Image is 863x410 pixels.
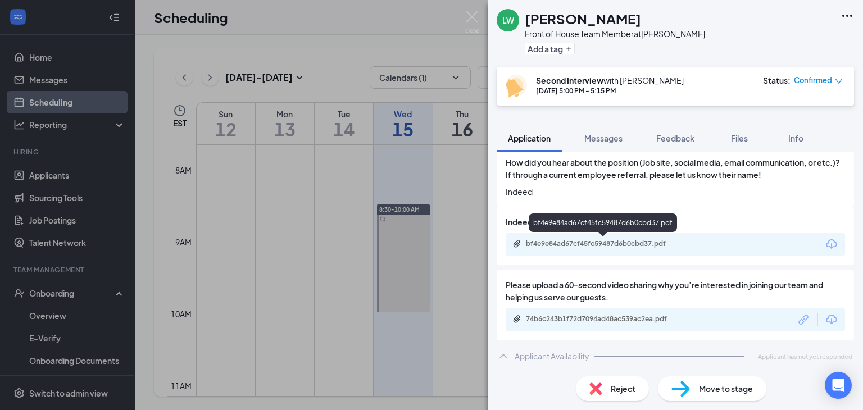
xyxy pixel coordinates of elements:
[506,279,845,303] span: Please upload a 60-second video sharing why you’re interested in joining our team and helping us ...
[526,239,683,248] div: bf4e9e84ad67cf45fc59487d6b0cbd37.pdf
[506,156,845,181] span: How did you hear about the position (Job site, social media, email communication, or etc.)? If th...
[529,213,677,232] div: bf4e9e84ad67cf45fc59487d6b0cbd37.pdf
[788,133,803,143] span: Info
[841,9,854,22] svg: Ellipses
[502,15,514,26] div: LW
[825,238,838,251] svg: Download
[794,75,832,86] span: Confirmed
[536,86,684,95] div: [DATE] 5:00 PM - 5:15 PM
[797,312,811,327] svg: Link
[512,315,521,324] svg: Paperclip
[497,349,510,363] svg: ChevronUp
[525,9,641,28] h1: [PERSON_NAME]
[525,28,707,39] div: Front of House Team Member at [PERSON_NAME].
[506,185,845,198] span: Indeed
[611,382,635,395] span: Reject
[825,372,852,399] div: Open Intercom Messenger
[584,133,623,143] span: Messages
[825,313,838,326] svg: Download
[763,75,791,86] div: Status :
[536,75,684,86] div: with [PERSON_NAME]
[565,45,572,52] svg: Plus
[526,315,683,324] div: 74b6c243b1f72d7094ad48ac539ac2ea.pdf
[731,133,748,143] span: Files
[525,43,575,54] button: PlusAdd a tag
[656,133,694,143] span: Feedback
[512,315,694,325] a: Paperclip74b6c243b1f72d7094ad48ac539ac2ea.pdf
[758,352,854,361] span: Applicant has not yet responded.
[536,75,603,85] b: Second Interview
[506,216,565,228] span: Indeed Resume
[512,239,521,248] svg: Paperclip
[508,133,551,143] span: Application
[512,239,694,250] a: Paperclipbf4e9e84ad67cf45fc59487d6b0cbd37.pdf
[699,382,753,395] span: Move to stage
[835,78,843,85] span: down
[515,350,589,362] div: Applicant Availability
